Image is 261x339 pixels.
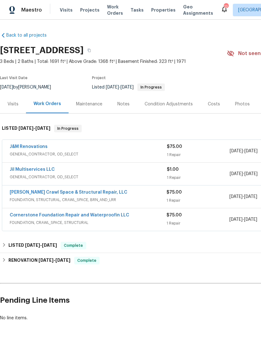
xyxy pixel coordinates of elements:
div: Condition Adjustments [145,101,193,107]
span: Complete [75,257,99,264]
span: [DATE] [55,258,70,262]
span: [DATE] [230,149,243,153]
span: [DATE] [244,217,257,222]
span: [DATE] [120,85,134,89]
a: [PERSON_NAME] Crawl Space & Structural Repair, LLC [10,190,127,195]
h6: LISTED [8,242,57,249]
a: Jil Multiservices LLC [10,167,55,172]
span: Geo Assignments [183,4,213,16]
span: - [230,148,258,154]
span: $75.00 [166,190,182,195]
div: Visits [8,101,18,107]
span: - [230,171,258,177]
button: Copy Address [84,45,95,56]
div: Costs [208,101,220,107]
span: - [25,243,57,247]
div: Notes [117,101,130,107]
span: - [229,194,257,200]
span: GENERAL_CONTRACTOR, OD_SELECT [10,151,167,157]
div: 12 [224,4,228,10]
span: $75.00 [166,213,182,217]
h6: LISTED [2,125,50,132]
a: Cornerstone Foundation Repair and Waterproofin LLC [10,213,129,217]
span: - [38,258,70,262]
span: Project [92,76,106,80]
span: In Progress [138,85,164,89]
span: FOUNDATION, CRAWL_SPACE, STRUCTURAL [10,220,166,226]
span: Work Orders [107,4,123,16]
span: [DATE] [244,149,258,153]
span: [DATE] [18,126,33,130]
div: 1 Repair [167,175,230,181]
span: $1.00 [167,167,179,172]
span: - [229,216,257,223]
span: GENERAL_CONTRACTOR, OD_SELECT [10,174,167,180]
div: 1 Repair [167,152,230,158]
div: 1 Repair [166,220,229,226]
h6: RENOVATION [8,257,70,264]
span: Complete [61,242,85,249]
div: Work Orders [33,101,61,107]
div: Maintenance [76,101,102,107]
span: Listed [92,85,165,89]
a: J&M Renovations [10,144,48,149]
span: In Progress [55,125,81,132]
span: - [18,126,50,130]
span: Properties [151,7,176,13]
span: Tasks [130,8,144,12]
span: [DATE] [230,172,243,176]
div: 1 Repair [166,197,229,204]
span: - [106,85,134,89]
span: Maestro [21,7,42,13]
span: [DATE] [229,195,243,199]
span: [DATE] [106,85,119,89]
span: [DATE] [38,258,54,262]
span: [DATE] [244,172,258,176]
div: Photos [235,101,250,107]
span: [DATE] [42,243,57,247]
span: [DATE] [244,195,257,199]
span: [DATE] [229,217,243,222]
span: Visits [60,7,73,13]
span: [DATE] [25,243,40,247]
span: $75.00 [167,144,182,149]
span: [DATE] [35,126,50,130]
span: Projects [80,7,100,13]
span: FOUNDATION, STRUCTURAL, CRAWL_SPACE, BRN_AND_LRR [10,197,166,203]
